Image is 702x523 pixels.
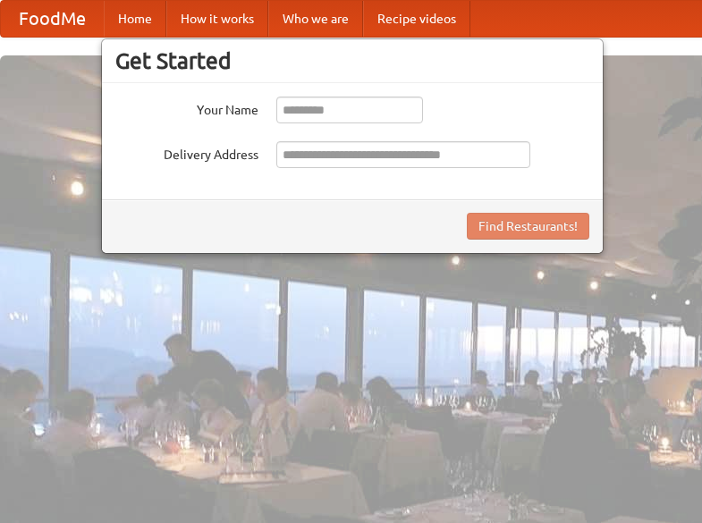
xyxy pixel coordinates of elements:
[115,97,258,119] label: Your Name
[1,1,104,37] a: FoodMe
[363,1,470,37] a: Recipe videos
[268,1,363,37] a: Who we are
[115,141,258,164] label: Delivery Address
[467,213,589,240] button: Find Restaurants!
[166,1,268,37] a: How it works
[104,1,166,37] a: Home
[115,47,589,74] h3: Get Started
